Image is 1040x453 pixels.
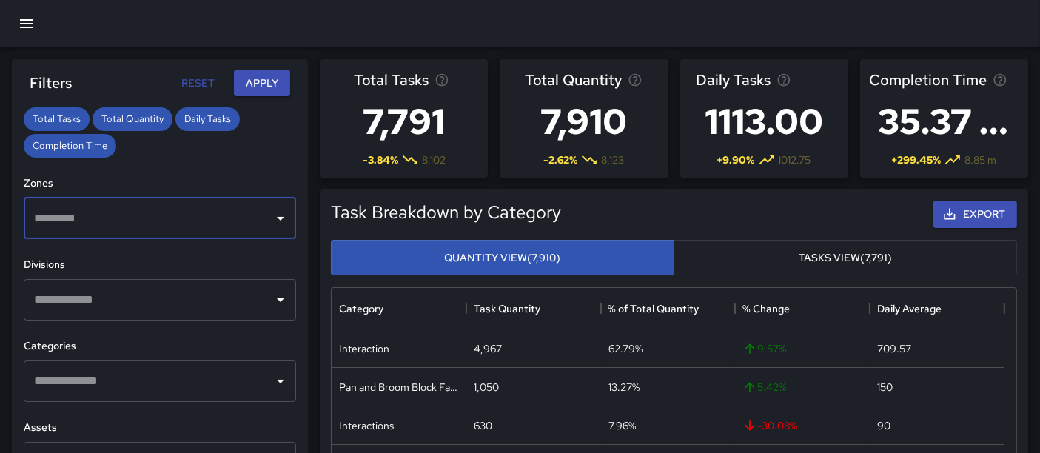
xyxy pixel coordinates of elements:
span: Completion Time [869,68,987,92]
h3: 35.37 m [869,92,1019,151]
h3: 7,910 [525,92,643,151]
h6: Filters [30,71,72,95]
div: 90 [877,418,890,433]
div: Interaction [339,341,389,356]
div: % of Total Quantity [608,288,700,329]
div: Task Quantity [474,288,540,329]
span: Daily Tasks [696,68,771,92]
div: Category [339,288,383,329]
h3: 1113.00 [696,92,832,151]
span: 9.57 % [742,341,786,356]
button: Open [270,208,291,229]
span: Total Tasks [354,68,429,92]
svg: Average time taken to complete tasks in the selected period, compared to the previous period. [993,73,1007,87]
span: + 9.90 % [717,152,755,167]
span: Completion Time [24,139,116,152]
span: 5.42 % [742,380,786,395]
span: + 299.45 % [891,152,941,167]
div: Total Tasks [24,107,90,131]
div: 13.27% [608,380,640,395]
span: -30.08 % [742,418,797,433]
div: Daily Tasks [175,107,240,131]
h5: Task Breakdown by Category [331,201,561,224]
button: Export [933,201,1017,228]
div: Total Quantity [93,107,172,131]
span: -2.62 % [543,152,577,167]
svg: Total task quantity in the selected period, compared to the previous period. [628,73,643,87]
h6: Categories [24,338,296,355]
div: 4,967 [474,341,502,356]
h6: Divisions [24,257,296,273]
div: Interactions [339,418,394,433]
svg: Total number of tasks in the selected period, compared to the previous period. [435,73,449,87]
svg: Average number of tasks per day in the selected period, compared to the previous period. [776,73,791,87]
div: % Change [742,288,790,329]
div: 630 [474,418,492,433]
span: 8,123 [601,152,624,167]
div: Task Quantity [466,288,601,329]
span: -3.84 % [363,152,398,167]
span: Total Quantity [93,113,172,125]
div: 709.57 [877,341,911,356]
div: Pan and Broom Block Faces [339,380,459,395]
button: Apply [234,70,290,97]
button: Reset [175,70,222,97]
button: Tasks View(7,791) [674,240,1017,276]
span: Daily Tasks [175,113,240,125]
span: 1012.75 [779,152,811,167]
div: 62.79% [608,341,643,356]
button: Open [270,289,291,310]
div: % Change [735,288,870,329]
div: 150 [877,380,893,395]
div: Daily Average [870,288,1004,329]
div: 7.96% [608,418,636,433]
div: Category [332,288,466,329]
button: Quantity View(7,910) [331,240,674,276]
h6: Assets [24,420,296,436]
span: 8,102 [422,152,446,167]
div: % of Total Quantity [601,288,736,329]
h6: Zones [24,175,296,192]
span: Total Tasks [24,113,90,125]
div: 1,050 [474,380,499,395]
div: Completion Time [24,134,116,158]
button: Open [270,371,291,392]
div: Daily Average [877,288,942,329]
span: Total Quantity [525,68,622,92]
h3: 7,791 [354,92,454,151]
span: 8.85 m [964,152,996,167]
